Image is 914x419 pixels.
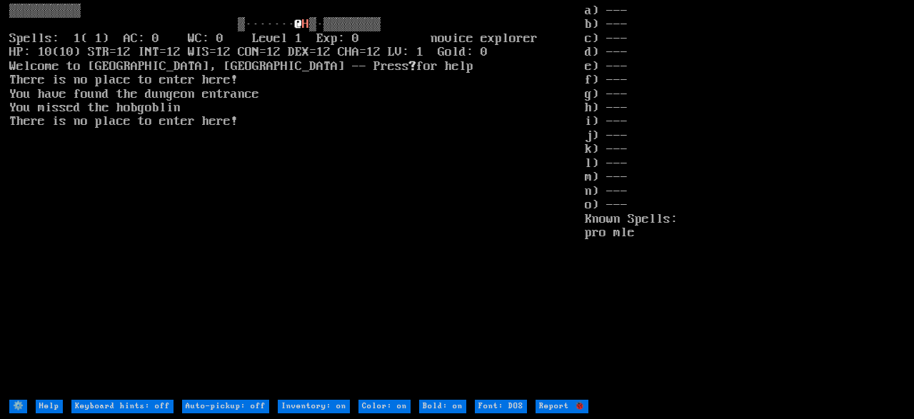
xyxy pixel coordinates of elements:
[182,400,269,413] input: Auto-pickup: off
[278,400,350,413] input: Inventory: on
[36,400,63,413] input: Help
[475,400,527,413] input: Font: DOS
[9,4,585,398] larn: ▒▒▒▒▒▒▒▒▒▒ ▒······· ▒·▒▒▒▒▒▒▒▒ Spells: 1( 1) AC: 0 WC: 0 Level 1 Exp: 0 novice explorer HP: 10(10...
[295,17,302,31] font: @
[419,400,466,413] input: Bold: on
[302,17,309,31] font: H
[358,400,411,413] input: Color: on
[71,400,174,413] input: Keyboard hints: off
[536,400,588,413] input: Report 🐞
[409,59,416,74] b: ?
[9,400,27,413] input: ⚙️
[585,4,905,398] stats: a) --- b) --- c) --- d) --- e) --- f) --- g) --- h) --- i) --- j) --- k) --- l) --- m) --- n) ---...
